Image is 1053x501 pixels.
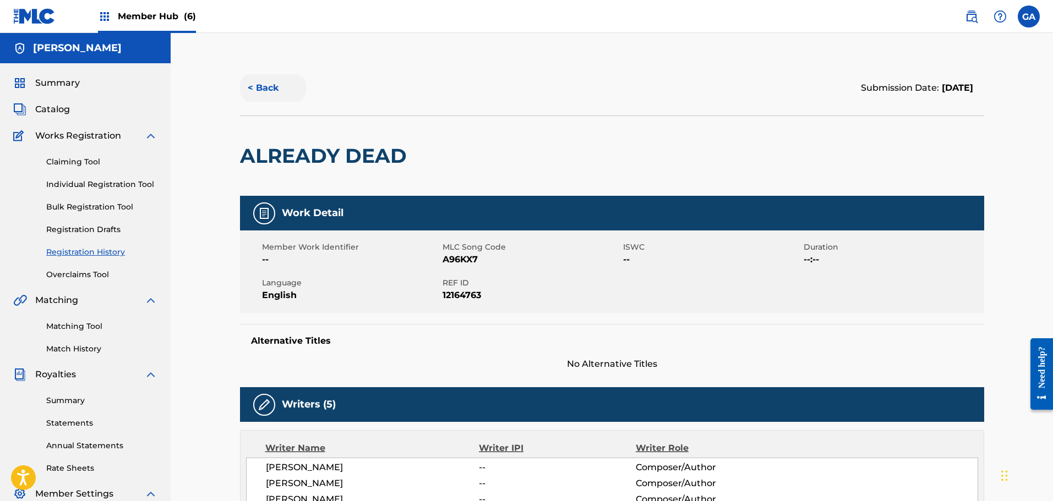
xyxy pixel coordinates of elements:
a: Registration Drafts [46,224,157,235]
span: 12164763 [443,289,620,302]
a: CatalogCatalog [13,103,70,116]
a: Claiming Tool [46,156,157,168]
span: [DATE] [939,82,973,93]
span: Matching [35,294,78,307]
a: Individual Registration Tool [46,179,157,190]
div: Submission Date: [861,81,973,95]
img: Top Rightsholders [98,10,111,23]
iframe: Resource Center [1022,329,1053,418]
a: Summary [46,395,157,406]
span: Member Hub [118,10,196,23]
span: ISWC [623,241,801,253]
span: Summary [35,76,80,90]
a: Registration History [46,246,157,258]
img: Work Detail [258,207,271,220]
img: Writers [258,398,271,411]
span: -- [623,253,801,266]
span: Language [262,277,440,289]
a: SummarySummary [13,76,80,90]
span: REF ID [443,277,620,289]
a: Statements [46,417,157,429]
span: Member Settings [35,487,113,500]
h5: Writers (5) [282,398,336,411]
img: expand [144,368,157,381]
button: < Back [240,74,306,102]
img: Accounts [13,42,26,55]
h2: ALREADY DEAD [240,144,412,168]
h5: Phil Vazquez [33,42,122,54]
img: Works Registration [13,129,28,142]
div: Drag [1001,459,1008,492]
div: Writer Name [265,442,479,455]
div: Writer IPI [479,442,636,455]
span: Member Work Identifier [262,241,440,253]
span: MLC Song Code [443,241,620,253]
div: Help [989,5,1011,27]
span: A96KX7 [443,253,620,266]
div: User Menu [1018,5,1040,27]
a: Bulk Registration Tool [46,201,157,213]
a: Match History [46,343,157,355]
a: Annual Statements [46,440,157,452]
img: Summary [13,76,26,90]
span: Works Registration [35,129,121,142]
span: English [262,289,440,302]
iframe: Chat Widget [998,448,1053,501]
img: Matching [13,294,27,307]
span: (6) [184,11,196,21]
a: Public Search [961,5,983,27]
span: -- [479,461,635,474]
a: Overclaims Tool [46,269,157,280]
span: Composer/Author [636,477,778,490]
span: Duration [804,241,981,253]
span: [PERSON_NAME] [266,477,479,490]
img: Catalog [13,103,26,116]
img: help [994,10,1007,23]
span: Royalties [35,368,76,381]
a: Rate Sheets [46,463,157,474]
img: search [965,10,978,23]
img: expand [144,129,157,142]
span: No Alternative Titles [240,357,984,371]
img: Member Settings [13,487,26,500]
span: [PERSON_NAME] [266,461,479,474]
span: -- [262,253,440,266]
span: --:-- [804,253,981,266]
a: Matching Tool [46,321,157,332]
h5: Alternative Titles [251,335,973,346]
span: Composer/Author [636,461,778,474]
span: Catalog [35,103,70,116]
div: Writer Role [636,442,778,455]
img: expand [144,487,157,500]
img: MLC Logo [13,8,56,24]
h5: Work Detail [282,207,343,219]
img: Royalties [13,368,26,381]
span: -- [479,477,635,490]
img: expand [144,294,157,307]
